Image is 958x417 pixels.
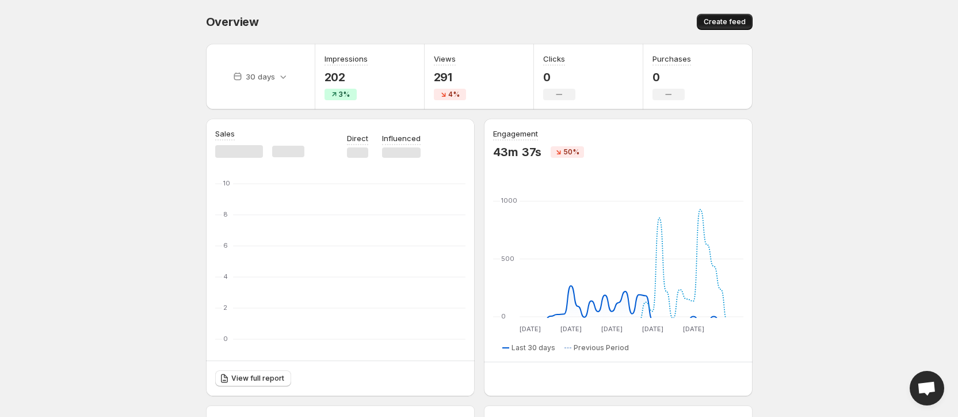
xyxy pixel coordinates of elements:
[704,17,746,26] span: Create feed
[652,70,691,84] p: 0
[434,53,456,65] h3: Views
[223,241,228,249] text: 6
[493,145,542,159] p: 43m 37s
[560,325,581,333] text: [DATE]
[574,343,629,352] span: Previous Period
[206,15,259,29] span: Overview
[910,371,944,405] a: Open chat
[325,53,368,65] h3: Impressions
[501,255,514,263] text: 500
[215,128,235,139] h3: Sales
[501,196,517,204] text: 1000
[246,71,275,82] p: 30 days
[543,53,565,65] h3: Clicks
[512,343,555,352] span: Last 30 days
[652,53,691,65] h3: Purchases
[601,325,622,333] text: [DATE]
[223,272,228,280] text: 4
[215,370,291,386] a: View full report
[223,304,227,312] text: 2
[563,147,579,157] span: 50%
[223,335,228,343] text: 0
[382,132,421,144] p: Influenced
[642,325,663,333] text: [DATE]
[339,90,350,99] span: 3%
[519,325,540,333] text: [DATE]
[347,132,368,144] p: Direct
[697,14,753,30] button: Create feed
[543,70,575,84] p: 0
[325,70,368,84] p: 202
[434,70,466,84] p: 291
[231,374,284,383] span: View full report
[501,312,506,320] text: 0
[448,90,460,99] span: 4%
[223,179,230,187] text: 10
[223,210,228,218] text: 8
[493,128,538,139] h3: Engagement
[682,325,704,333] text: [DATE]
